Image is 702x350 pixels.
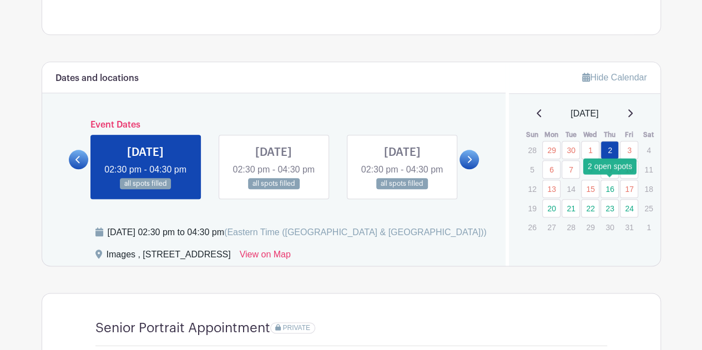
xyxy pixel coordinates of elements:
th: Sun [522,129,542,140]
a: 1 [581,141,599,159]
h6: Dates and locations [55,73,139,84]
th: Wed [580,129,600,140]
p: 1 [639,219,658,236]
th: Thu [600,129,619,140]
p: 14 [562,180,580,197]
a: View on Map [240,248,291,266]
a: 20 [542,199,560,217]
a: 13 [542,180,560,198]
a: 24 [620,199,638,217]
p: 18 [639,180,658,197]
h6: Event Dates [88,120,460,130]
p: 11 [639,161,658,178]
div: [DATE] 02:30 pm to 04:30 pm [108,226,487,239]
a: 17 [620,180,638,198]
p: 28 [523,141,541,159]
a: 6 [542,160,560,179]
a: 23 [600,199,619,217]
p: 26 [523,219,541,236]
p: 25 [639,200,658,217]
p: 19 [523,200,541,217]
span: [DATE] [570,107,598,120]
th: Sat [639,129,658,140]
a: 29 [542,141,560,159]
span: (Eastern Time ([GEOGRAPHIC_DATA] & [GEOGRAPHIC_DATA])) [224,227,487,237]
div: Images , [STREET_ADDRESS] [107,248,231,266]
a: 15 [581,180,599,198]
p: 4 [639,141,658,159]
th: Tue [561,129,580,140]
p: 29 [581,219,599,236]
a: 3 [620,141,638,159]
a: 2 [600,141,619,159]
span: PRIVATE [282,324,310,332]
p: 8 [581,161,599,178]
th: Fri [619,129,639,140]
h4: Senior Portrait Appointment [95,320,270,336]
a: 7 [562,160,580,179]
a: 21 [562,199,580,217]
p: 5 [523,161,541,178]
p: 30 [600,219,619,236]
a: Hide Calendar [582,73,647,82]
a: 30 [562,141,580,159]
a: 22 [581,199,599,217]
th: Mon [542,129,561,140]
p: 12 [523,180,541,197]
p: 28 [562,219,580,236]
p: 31 [620,219,638,236]
p: 27 [542,219,560,236]
div: 2 open spots [583,158,637,174]
a: 16 [600,180,619,198]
